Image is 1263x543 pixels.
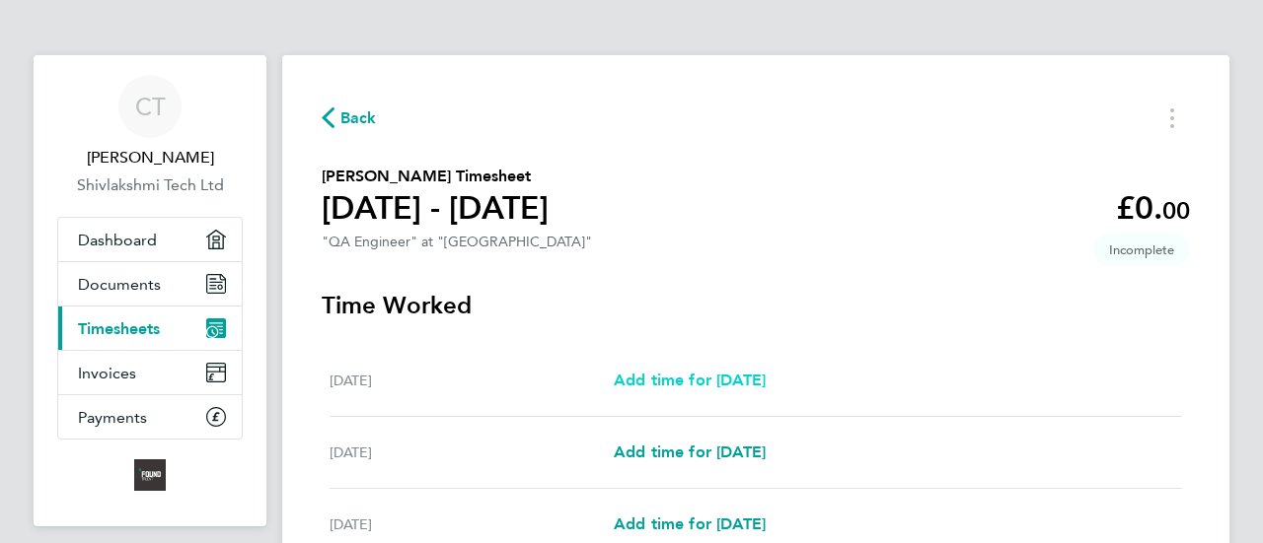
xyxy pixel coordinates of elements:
[322,290,1190,321] h3: Time Worked
[330,512,614,536] div: [DATE]
[614,512,766,536] a: Add time for [DATE]
[330,369,614,392] div: [DATE]
[57,459,243,491] a: Go to home page
[614,369,766,392] a: Add time for [DATE]
[614,442,766,461] span: Add time for [DATE]
[330,441,614,464] div: [DATE]
[57,173,243,197] a: Shivlakshmi Tech Ltd
[134,459,166,491] img: foundtalent-logo-retina.png
[78,275,161,294] span: Documents
[58,306,242,350] a: Timesheets
[1093,234,1190,266] span: This timesheet is Incomplete.
[57,146,243,170] span: Charan Thotakura
[340,106,377,130] span: Back
[58,262,242,305] a: Documents
[1162,196,1190,225] span: 00
[58,351,242,394] a: Invoices
[34,55,266,526] nav: Main navigation
[614,371,766,389] span: Add time for [DATE]
[1154,102,1190,133] button: Timesheets Menu
[1116,189,1190,227] app-decimal: £0.
[78,408,147,427] span: Payments
[322,105,377,130] button: Back
[58,218,242,261] a: Dashboard
[78,319,160,338] span: Timesheets
[322,188,549,228] h1: [DATE] - [DATE]
[322,165,549,188] h2: [PERSON_NAME] Timesheet
[78,364,136,382] span: Invoices
[614,514,766,533] span: Add time for [DATE]
[322,234,592,250] div: "QA Engineer" at "[GEOGRAPHIC_DATA]"
[57,75,243,170] a: CT[PERSON_NAME]
[78,231,157,249] span: Dashboard
[135,94,166,119] span: CT
[614,441,766,464] a: Add time for [DATE]
[58,395,242,439] a: Payments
